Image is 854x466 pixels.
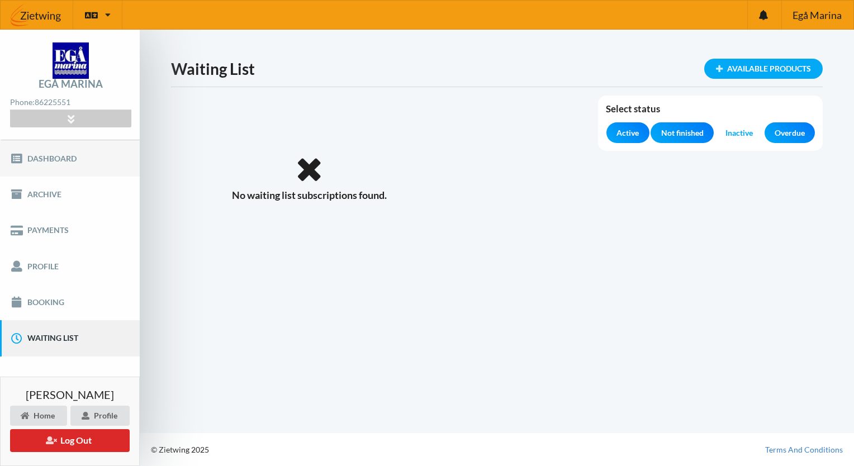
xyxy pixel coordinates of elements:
[10,95,131,110] div: Phone:
[10,429,130,452] button: Log Out
[616,127,639,139] span: Active
[171,59,823,79] h1: Waiting List
[661,127,704,139] span: Not finished
[704,59,823,79] div: Available Products
[606,103,815,122] div: Select status
[765,444,843,455] a: Terms And Conditions
[171,155,447,202] div: No waiting list subscriptions found.
[35,97,70,107] strong: 86225551
[10,406,67,426] div: Home
[725,127,753,139] span: Inactive
[26,389,114,400] span: [PERSON_NAME]
[793,10,842,20] span: Egå Marina
[775,127,805,139] span: Overdue
[53,42,89,79] img: logo
[70,406,130,426] div: Profile
[39,79,103,89] div: Egå Marina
